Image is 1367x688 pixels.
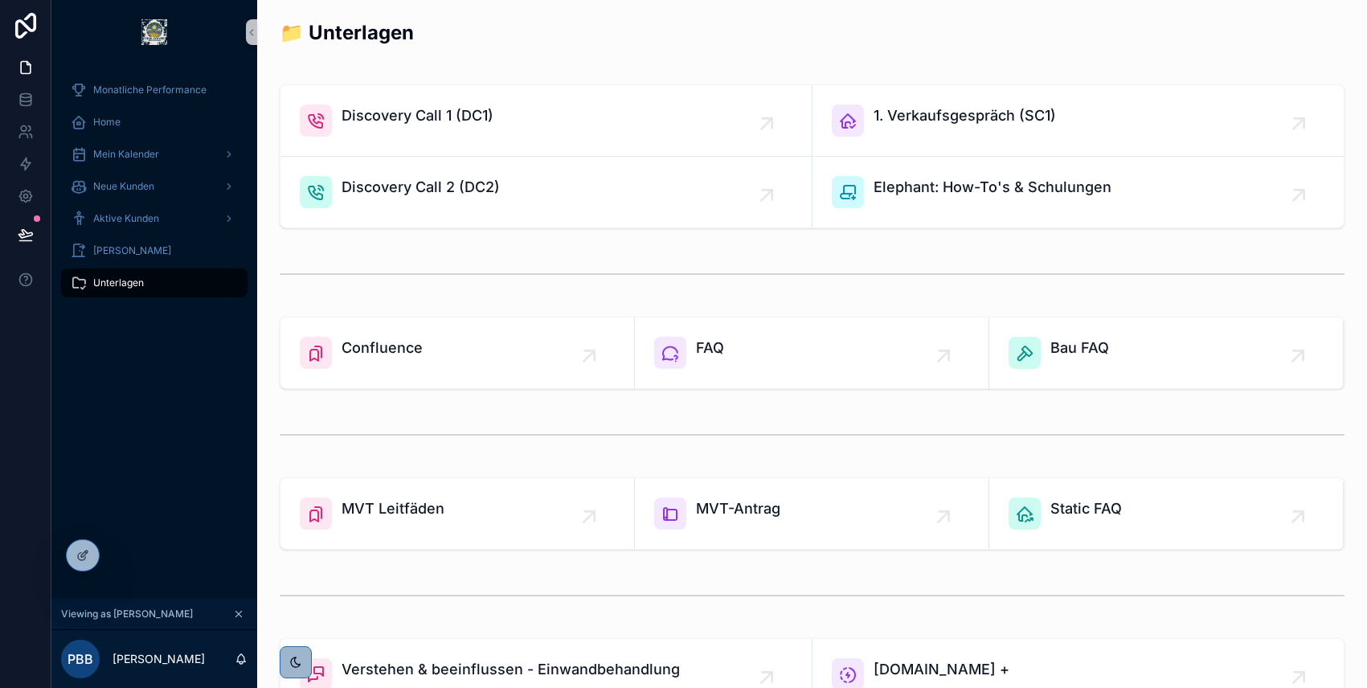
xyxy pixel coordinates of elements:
[141,19,167,45] img: App logo
[1050,498,1122,520] span: Static FAQ
[61,108,248,137] a: Home
[280,478,635,549] a: MVT Leitfäden
[696,498,780,520] span: MVT-Antrag
[1050,337,1109,359] span: Bau FAQ
[635,478,989,549] a: MVT-Antrag
[61,140,248,169] a: Mein Kalender
[342,104,493,127] span: Discovery Call 1 (DC1)
[280,157,812,227] a: Discovery Call 2 (DC2)
[874,658,1009,681] span: [DOMAIN_NAME] +
[93,180,154,193] span: Neue Kunden
[342,337,423,359] span: Confluence
[61,172,248,201] a: Neue Kunden
[342,176,500,199] span: Discovery Call 2 (DC2)
[989,478,1344,549] a: Static FAQ
[61,76,248,104] a: Monatliche Performance
[989,317,1344,388] a: Bau FAQ
[61,236,248,265] a: [PERSON_NAME]
[342,658,680,681] span: Verstehen & beeinflussen - Einwandbehandlung
[93,84,207,96] span: Monatliche Performance
[93,116,121,129] span: Home
[812,85,1344,157] a: 1. Verkaufsgespräch (SC1)
[93,212,159,225] span: Aktive Kunden
[61,204,248,233] a: Aktive Kunden
[113,651,205,667] p: [PERSON_NAME]
[812,157,1344,227] a: Elephant: How-To's & Schulungen
[635,317,989,388] a: FAQ
[874,176,1111,199] span: Elephant: How-To's & Schulungen
[51,64,257,318] div: scrollable content
[874,104,1056,127] span: 1. Verkaufsgespräch (SC1)
[61,608,193,620] span: Viewing as [PERSON_NAME]
[280,317,635,388] a: Confluence
[280,19,414,46] h2: 📁 Unterlagen
[342,498,444,520] span: MVT Leitfäden
[280,85,812,157] a: Discovery Call 1 (DC1)
[93,148,159,161] span: Mein Kalender
[68,649,93,669] span: PBB
[696,337,724,359] span: FAQ
[61,268,248,297] a: Unterlagen
[93,244,171,257] span: [PERSON_NAME]
[93,276,144,289] span: Unterlagen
